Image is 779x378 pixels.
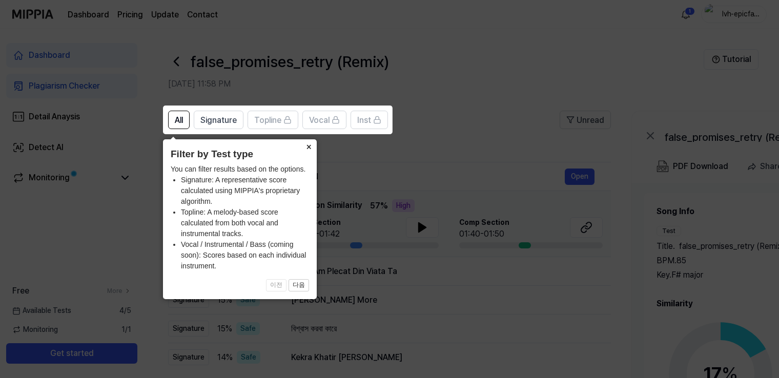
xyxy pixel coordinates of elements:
[248,111,298,129] button: Topline
[181,175,309,207] li: Signature: A representative score calculated using MIPPIA's proprietary algorithm.
[171,147,309,162] header: Filter by Test type
[300,139,317,154] button: Close
[357,114,371,127] span: Inst
[168,111,190,129] button: All
[171,164,309,271] div: You can filter results based on the options.
[351,111,388,129] button: Inst
[302,111,346,129] button: Vocal
[309,114,330,127] span: Vocal
[254,114,281,127] span: Topline
[175,114,183,127] span: All
[289,279,309,291] button: 다음
[181,207,309,239] li: Topline: A melody-based score calculated from both vocal and instrumental tracks.
[194,111,243,129] button: Signature
[200,114,237,127] span: Signature
[181,239,309,271] li: Vocal / Instrumental / Bass (coming soon): Scores based on each individual instrument.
